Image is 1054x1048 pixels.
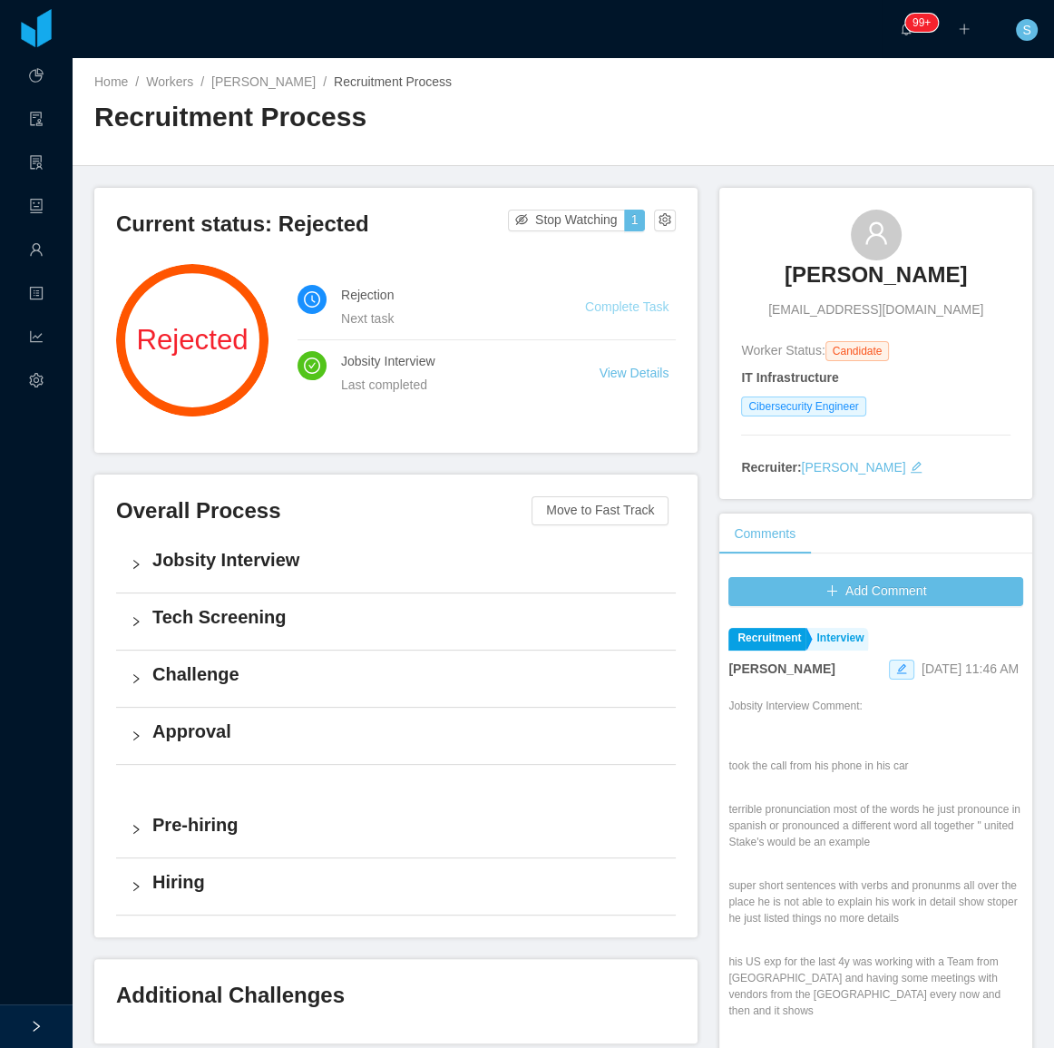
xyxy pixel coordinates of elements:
[905,14,938,32] sup: 1212
[741,397,865,416] span: Cibersecurity Engineer
[741,343,825,357] span: Worker Status:
[624,210,646,231] button: 1
[508,210,625,231] button: icon: eye-invisibleStop Watching
[116,801,676,857] div: icon: rightPre-hiring
[728,954,1023,1019] p: his US exp for the last 4y was working with a Team from [GEOGRAPHIC_DATA] and having some meeting...
[728,698,1023,1046] div: Jobsity Interview Comment:
[131,730,142,741] i: icon: right
[116,858,676,915] div: icon: rightHiring
[116,210,508,239] h3: Current status: Rejected
[116,981,676,1010] h3: Additional Challenges
[116,326,268,354] span: Rejected
[785,260,967,300] a: [PERSON_NAME]
[922,661,1019,676] span: [DATE] 11:46 AM
[719,514,810,554] div: Comments
[341,309,542,328] div: Next task
[94,99,563,136] h2: Recruitment Process
[211,74,316,89] a: [PERSON_NAME]
[29,58,44,96] a: icon: pie-chart
[600,366,669,380] a: View Details
[1022,19,1030,41] span: S
[29,232,44,270] a: icon: user
[146,74,193,89] a: Workers
[29,147,44,183] i: icon: solution
[29,102,44,140] a: icon: audit
[807,628,868,651] a: Interview
[152,719,661,744] h4: Approval
[152,812,661,837] h4: Pre-hiring
[654,210,676,231] button: icon: setting
[116,496,532,525] h3: Overall Process
[532,496,669,525] button: Move to Fast Track
[131,673,142,684] i: icon: right
[131,616,142,627] i: icon: right
[728,758,1023,774] p: took the call from his phone in his car
[29,189,44,227] a: icon: robot
[135,74,139,89] span: /
[585,299,669,314] a: Complete Task
[152,547,661,573] h4: Jobsity Interview
[152,869,661,895] h4: Hiring
[29,365,44,401] i: icon: setting
[304,357,320,374] i: icon: check-circle
[958,23,971,35] i: icon: plus
[323,74,327,89] span: /
[341,351,556,371] h4: Jobsity Interview
[131,824,142,835] i: icon: right
[741,370,838,385] strong: IT Infrastructure
[29,276,44,314] a: icon: profile
[116,708,676,764] div: icon: rightApproval
[728,628,805,651] a: Recruitment
[116,651,676,707] div: icon: rightChallenge
[94,74,128,89] a: Home
[152,661,661,687] h4: Challenge
[200,74,204,89] span: /
[341,285,542,305] h4: Rejection
[116,536,676,593] div: icon: rightJobsity Interview
[728,661,834,676] strong: [PERSON_NAME]
[116,593,676,650] div: icon: rightTech Screening
[304,291,320,308] i: icon: clock-circle
[334,74,452,89] span: Recruitment Process
[152,604,661,630] h4: Tech Screening
[728,877,1023,926] p: super short sentences with verbs and pronunms all over the place he is not able to explain his wo...
[864,220,889,246] i: icon: user
[728,801,1023,850] p: terrible pronunciation most of the words he just pronounce in spanish or pronounced a different w...
[741,460,801,475] strong: Recruiter:
[131,559,142,570] i: icon: right
[29,321,44,357] i: icon: line-chart
[131,881,142,892] i: icon: right
[801,460,905,475] a: [PERSON_NAME]
[910,461,922,474] i: icon: edit
[825,341,890,361] span: Candidate
[768,300,983,319] span: [EMAIL_ADDRESS][DOMAIN_NAME]
[900,23,912,35] i: icon: bell
[341,375,556,395] div: Last completed
[728,577,1023,606] button: icon: plusAdd Comment
[896,663,907,674] i: icon: edit
[785,260,967,289] h3: [PERSON_NAME]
